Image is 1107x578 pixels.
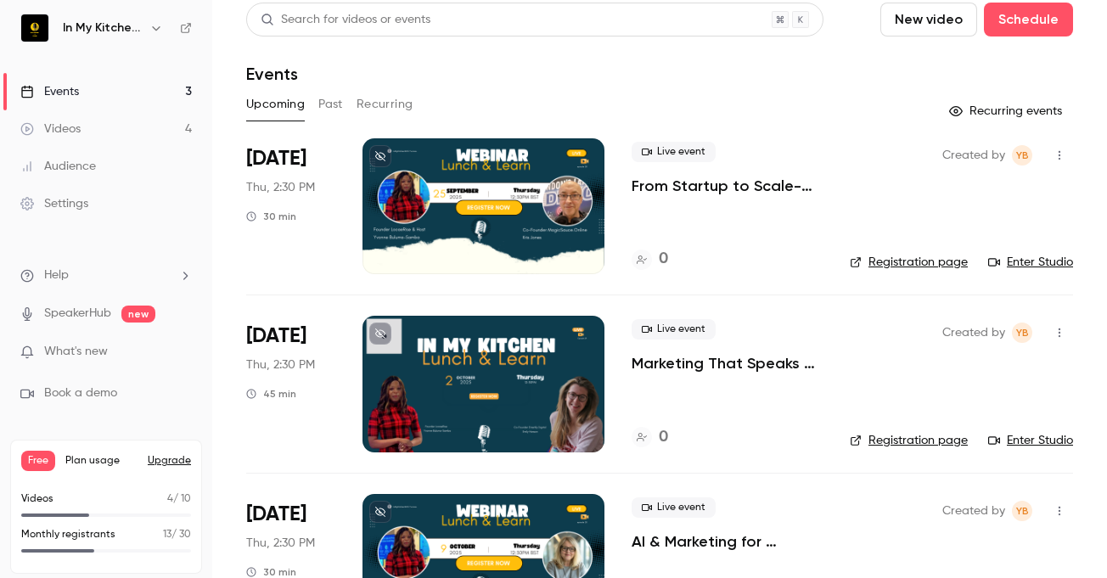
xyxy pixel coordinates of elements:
[632,142,716,162] span: Live event
[63,20,143,36] h6: In My Kitchen With [PERSON_NAME]
[1016,145,1029,166] span: YB
[167,494,173,504] span: 4
[357,91,413,118] button: Recurring
[246,138,335,274] div: Sep 25 Thu, 12:30 PM (Europe/London)
[632,497,716,518] span: Live event
[942,323,1005,343] span: Created by
[632,426,668,449] a: 0
[167,491,191,507] p: / 10
[44,343,108,361] span: What's new
[246,145,306,172] span: [DATE]
[20,83,79,100] div: Events
[21,491,53,507] p: Videos
[1016,501,1029,521] span: YB
[246,210,296,223] div: 30 min
[246,91,305,118] button: Upcoming
[659,248,668,271] h4: 0
[246,387,296,401] div: 45 min
[880,3,977,36] button: New video
[148,454,191,468] button: Upgrade
[988,432,1073,449] a: Enter Studio
[1012,501,1032,521] span: Yvonne Buluma-Samba
[1012,145,1032,166] span: Yvonne Buluma-Samba
[171,345,192,360] iframe: Noticeable Trigger
[20,195,88,212] div: Settings
[246,356,315,373] span: Thu, 2:30 PM
[850,432,968,449] a: Registration page
[20,267,192,284] li: help-dropdown-opener
[632,319,716,340] span: Live event
[44,305,111,323] a: SpeakerHub
[44,267,69,284] span: Help
[20,121,81,137] div: Videos
[318,91,343,118] button: Past
[20,158,96,175] div: Audience
[163,530,171,540] span: 13
[246,501,306,528] span: [DATE]
[942,501,1005,521] span: Created by
[632,176,823,196] a: From Startup to Scale-Up: Lessons in Growth & Investment for School Vendors
[21,451,55,471] span: Free
[65,454,138,468] span: Plan usage
[632,248,668,271] a: 0
[246,323,306,350] span: [DATE]
[988,254,1073,271] a: Enter Studio
[941,98,1073,125] button: Recurring events
[163,527,191,542] p: / 30
[632,531,823,552] a: AI & Marketing for Businesses
[246,535,315,552] span: Thu, 2:30 PM
[246,179,315,196] span: Thu, 2:30 PM
[121,306,155,323] span: new
[246,64,298,84] h1: Events
[632,353,823,373] a: Marketing That Speaks School: How to Tell Stories That Actually Land
[659,426,668,449] h4: 0
[21,527,115,542] p: Monthly registrants
[942,145,1005,166] span: Created by
[44,384,117,402] span: Book a demo
[984,3,1073,36] button: Schedule
[246,316,335,452] div: Oct 2 Thu, 12:30 PM (Europe/London)
[1012,323,1032,343] span: Yvonne Buluma-Samba
[21,14,48,42] img: In My Kitchen With Yvonne
[1016,323,1029,343] span: YB
[850,254,968,271] a: Registration page
[261,11,430,29] div: Search for videos or events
